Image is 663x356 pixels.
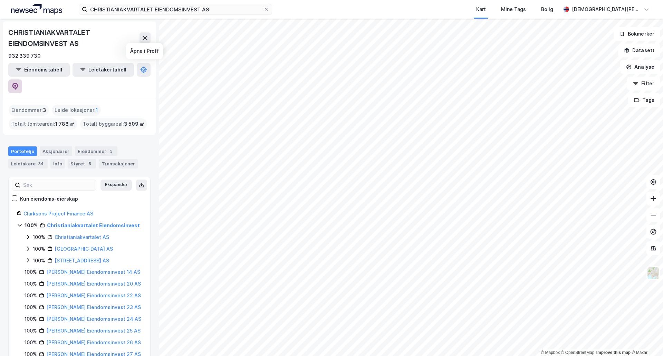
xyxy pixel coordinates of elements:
[561,350,595,355] a: OpenStreetMap
[46,292,141,298] a: [PERSON_NAME] Eiendomsinvest 22 AS
[596,350,631,355] a: Improve this map
[541,5,553,13] div: Bolig
[99,159,138,169] div: Transaksjoner
[108,148,115,155] div: 3
[40,146,72,156] div: Aksjonærer
[75,146,117,156] div: Eiendommer
[8,146,37,156] div: Portefølje
[25,315,37,323] div: 100%
[55,258,109,263] a: [STREET_ADDRESS] AS
[11,4,62,15] img: logo.a4113a55bc3d86da70a041830d287a7e.svg
[628,323,663,356] div: Kontrollprogram for chat
[33,257,45,265] div: 100%
[50,159,65,169] div: Info
[628,93,660,107] button: Tags
[25,338,37,347] div: 100%
[55,246,113,252] a: [GEOGRAPHIC_DATA] AS
[25,221,38,230] div: 100%
[47,222,140,228] a: Christianiakvartalet Eiendomsinvest
[73,63,134,77] button: Leietakertabell
[68,159,96,169] div: Styret
[23,211,93,217] a: Clarksons Project Finance AS
[87,4,263,15] input: Søk på adresse, matrikkel, gårdeiere, leietakere eller personer
[476,5,486,13] div: Kart
[33,233,45,241] div: 100%
[37,160,45,167] div: 34
[46,281,141,287] a: [PERSON_NAME] Eiendomsinvest 20 AS
[628,323,663,356] iframe: Chat Widget
[614,27,660,41] button: Bokmerker
[8,159,48,169] div: Leietakere
[8,27,140,49] div: CHRISTIANIAKVARTALET EIENDOMSINVEST AS
[541,350,560,355] a: Mapbox
[96,106,98,114] span: 1
[43,106,46,114] span: 3
[46,304,141,310] a: [PERSON_NAME] Eiendomsinvest 23 AS
[572,5,641,13] div: [DEMOGRAPHIC_DATA][PERSON_NAME]
[33,245,45,253] div: 100%
[25,327,37,335] div: 100%
[86,160,93,167] div: 5
[55,234,109,240] a: Christianiakvartalet AS
[52,105,101,116] div: Leide lokasjoner :
[8,63,70,77] button: Eiendomstabell
[620,60,660,74] button: Analyse
[46,339,141,345] a: [PERSON_NAME] Eiendomsinvest 26 AS
[46,328,141,334] a: [PERSON_NAME] Eiendomsinvest 25 AS
[20,195,78,203] div: Kun eiendoms-eierskap
[124,120,144,128] span: 3 509 ㎡
[55,120,75,128] span: 1 788 ㎡
[80,118,147,129] div: Totalt byggareal :
[9,105,49,116] div: Eiendommer :
[627,77,660,90] button: Filter
[9,118,77,129] div: Totalt tomteareal :
[20,180,96,190] input: Søk
[46,269,140,275] a: [PERSON_NAME] Eiendomsinvest 14 AS
[25,268,37,276] div: 100%
[8,52,41,60] div: 932 339 730
[501,5,526,13] div: Mine Tags
[25,280,37,288] div: 100%
[25,303,37,311] div: 100%
[647,267,660,280] img: Z
[100,180,132,191] button: Ekspander
[25,291,37,300] div: 100%
[46,316,141,322] a: [PERSON_NAME] Eiendomsinvest 24 AS
[618,44,660,57] button: Datasett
